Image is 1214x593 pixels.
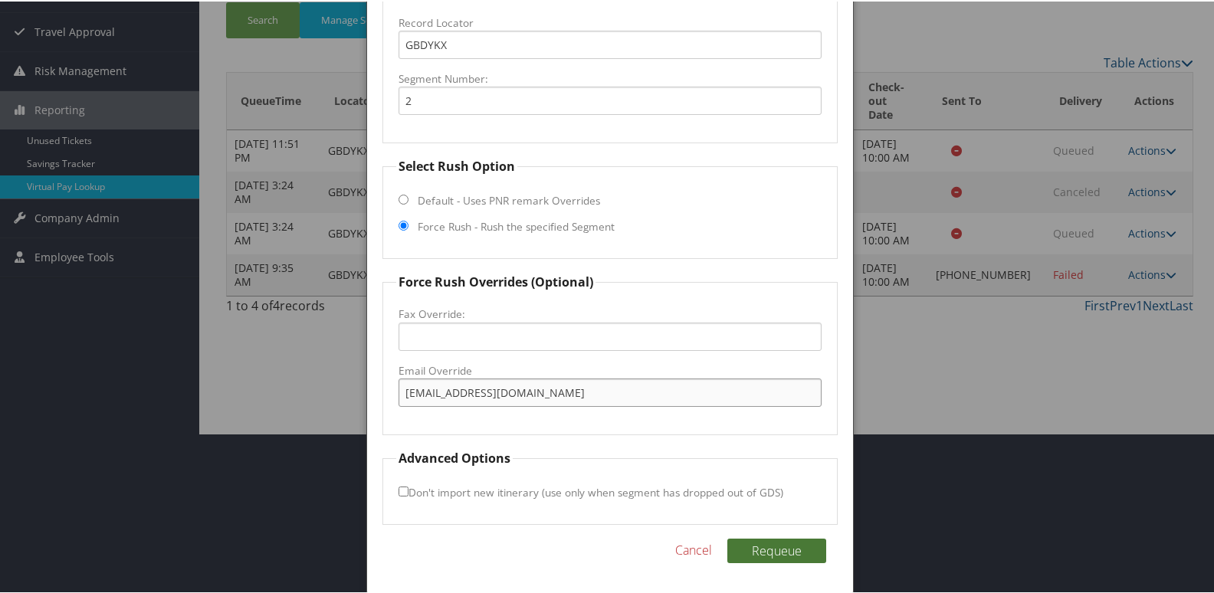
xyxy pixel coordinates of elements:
[418,192,600,207] label: Default - Uses PNR remark Overrides
[418,218,615,233] label: Force Rush - Rush the specified Segment
[399,14,822,29] label: Record Locator
[399,362,822,377] label: Email Override
[396,156,517,174] legend: Select Rush Option
[399,70,822,85] label: Segment Number:
[727,537,826,562] button: Requeue
[396,447,513,466] legend: Advanced Options
[675,539,712,558] a: Cancel
[399,477,783,505] label: Don't import new itinerary (use only when segment has dropped out of GDS)
[396,271,596,290] legend: Force Rush Overrides (Optional)
[399,305,822,320] label: Fax Override:
[399,485,408,495] input: Don't import new itinerary (use only when segment has dropped out of GDS)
